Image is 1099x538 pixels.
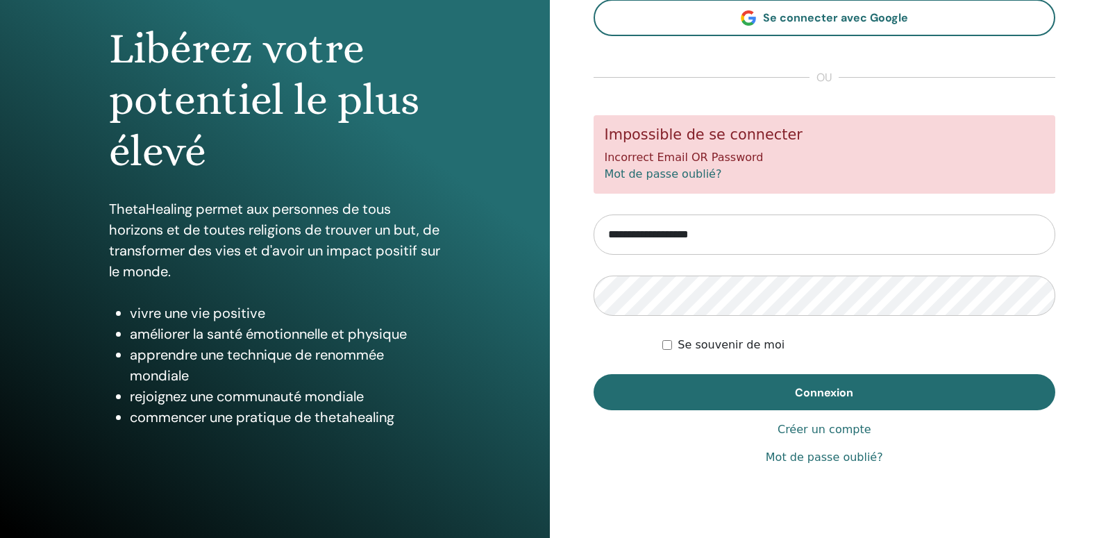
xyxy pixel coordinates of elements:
span: Connexion [795,385,853,400]
li: vivre une vie positive [130,303,441,323]
li: améliorer la santé émotionnelle et physique [130,323,441,344]
span: Se connecter avec Google [763,10,908,25]
label: Se souvenir de moi [678,337,785,353]
li: commencer une pratique de thetahealing [130,407,441,428]
span: ou [809,69,839,86]
li: apprendre une technique de renommée mondiale [130,344,441,386]
a: Créer un compte [778,421,871,438]
h5: Impossible de se connecter [605,126,1045,144]
h1: Libérez votre potentiel le plus élevé [109,23,441,178]
div: Incorrect Email OR Password [594,115,1056,194]
div: Keep me authenticated indefinitely or until I manually logout [662,337,1055,353]
li: rejoignez une communauté mondiale [130,386,441,407]
button: Connexion [594,374,1056,410]
a: Mot de passe oublié? [605,167,722,180]
a: Mot de passe oublié? [766,449,883,466]
p: ThetaHealing permet aux personnes de tous horizons et de toutes religions de trouver un but, de t... [109,199,441,282]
